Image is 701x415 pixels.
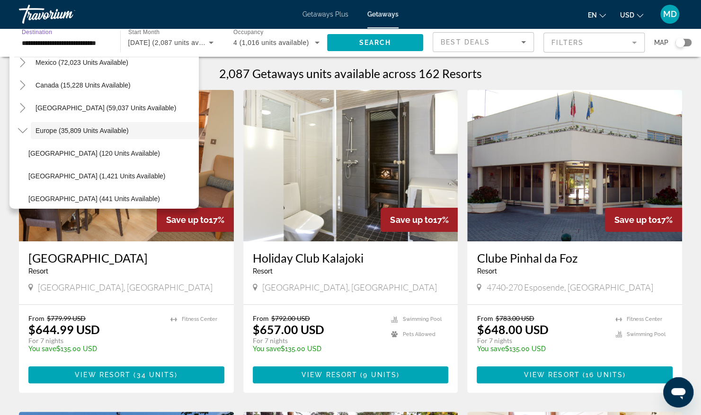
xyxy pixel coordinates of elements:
[28,150,160,157] span: [GEOGRAPHIC_DATA] (120 units available)
[28,336,161,345] p: For 7 nights
[381,208,458,232] div: 17%
[524,371,580,379] span: View Resort
[586,371,623,379] span: 16 units
[477,322,548,336] p: $648.00 USD
[363,371,397,379] span: 9 units
[28,267,48,275] span: Resort
[402,331,435,337] span: Pets Allowed
[359,39,391,46] span: Search
[22,29,52,35] span: Destination
[35,59,128,66] span: Mexico (72,023 units available)
[654,36,668,49] span: Map
[627,316,662,322] span: Fitness Center
[477,366,673,383] button: View Resort(16 units)
[477,314,493,322] span: From
[14,54,31,71] button: Toggle Mexico (72,023 units available)
[28,345,161,353] p: $135.00 USD
[219,66,482,80] h1: 2,087 Getaways units available across 162 Resorts
[302,371,357,379] span: View Resort
[477,345,505,353] span: You save
[253,267,273,275] span: Resort
[477,267,497,275] span: Resort
[253,336,382,345] p: For 7 nights
[31,54,199,71] button: Mexico (72,023 units available)
[657,4,682,24] button: User Menu
[31,122,199,139] button: Europe (35,809 units available)
[75,371,131,379] span: View Resort
[28,345,56,353] span: You save
[131,371,177,379] span: ( )
[495,314,534,322] span: $783.00 USD
[441,36,526,48] mat-select: Sort by
[14,77,31,94] button: Toggle Canada (15,228 units available)
[357,371,399,379] span: ( )
[663,377,693,407] iframe: Button to launch messaging window
[233,29,263,35] span: Occupancy
[157,208,234,232] div: 17%
[467,90,682,241] img: 2824E01X.jpg
[271,314,310,322] span: $792.00 USD
[182,316,217,322] span: Fitness Center
[28,366,224,383] button: View Resort(34 units)
[620,11,634,19] span: USD
[253,345,281,353] span: You save
[243,90,458,241] img: 2417I01X.jpg
[128,29,160,35] span: Start Month
[441,38,490,46] span: Best Deals
[38,282,213,292] span: [GEOGRAPHIC_DATA], [GEOGRAPHIC_DATA]
[28,314,44,322] span: From
[35,81,131,89] span: Canada (15,228 units available)
[588,11,597,19] span: en
[233,39,309,46] span: 4 (1,016 units available)
[166,215,209,225] span: Save up to
[35,104,176,112] span: [GEOGRAPHIC_DATA] (59,037 units available)
[31,99,199,116] button: [GEOGRAPHIC_DATA] (59,037 units available)
[14,100,31,116] button: Toggle Caribbean & Atlantic Islands (59,037 units available)
[28,251,224,265] a: [GEOGRAPHIC_DATA]
[19,2,114,26] a: Travorium
[253,314,269,322] span: From
[327,34,424,51] button: Search
[28,322,100,336] p: $644.99 USD
[253,345,382,353] p: $135.00 USD
[620,8,643,22] button: Change currency
[128,39,222,46] span: [DATE] (2,087 units available)
[35,127,129,134] span: Europe (35,809 units available)
[402,316,441,322] span: Swimming Pool
[477,251,673,265] a: Clube Pinhal da Foz
[614,215,657,225] span: Save up to
[24,145,199,162] button: [GEOGRAPHIC_DATA] (120 units available)
[28,195,160,203] span: [GEOGRAPHIC_DATA] (441 units available)
[588,8,606,22] button: Change language
[47,314,86,322] span: $779.99 USD
[367,10,399,18] a: Getaways
[605,208,682,232] div: 17%
[253,251,449,265] a: Holiday Club Kalajoki
[28,172,165,180] span: [GEOGRAPHIC_DATA] (1,421 units available)
[477,336,606,345] p: For 7 nights
[24,190,199,207] button: [GEOGRAPHIC_DATA] (441 units available)
[253,322,324,336] p: $657.00 USD
[477,345,606,353] p: $135.00 USD
[302,10,348,18] a: Getaways Plus
[627,331,666,337] span: Swimming Pool
[14,123,31,139] button: Toggle Europe (35,809 units available)
[663,9,677,19] span: MD
[262,282,437,292] span: [GEOGRAPHIC_DATA], [GEOGRAPHIC_DATA]
[390,215,433,225] span: Save up to
[31,77,199,94] button: Canada (15,228 units available)
[486,282,653,292] span: 4740-270 Esposende, [GEOGRAPHIC_DATA]
[253,366,449,383] button: View Resort(9 units)
[24,168,199,185] button: [GEOGRAPHIC_DATA] (1,421 units available)
[580,371,626,379] span: ( )
[543,32,645,53] button: Filter
[137,371,175,379] span: 34 units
